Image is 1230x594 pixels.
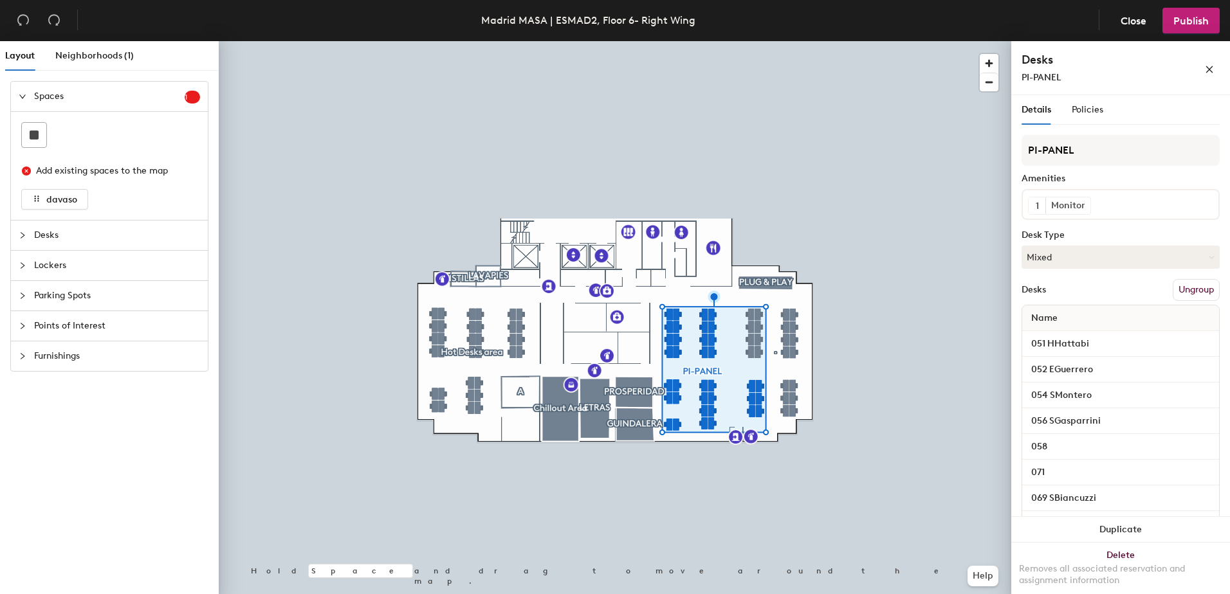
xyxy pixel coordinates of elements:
span: close [1205,65,1214,74]
span: 1 [185,93,200,102]
div: Desks [1022,285,1046,295]
button: Mixed [1022,246,1220,269]
span: Name [1025,307,1064,330]
span: collapsed [19,292,26,300]
span: collapsed [19,262,26,269]
input: Unnamed desk [1025,386,1216,404]
span: expanded [19,93,26,100]
button: Help [968,566,998,586]
span: 1 [1036,199,1039,213]
span: Desks [34,221,200,250]
input: Unnamed desk [1025,515,1216,533]
button: Undo (⌘ + Z) [10,8,36,33]
div: Add existing spaces to the map [36,164,189,178]
span: Spaces [34,82,185,111]
button: Close [1110,8,1157,33]
input: Unnamed desk [1025,464,1216,482]
input: Unnamed desk [1025,438,1216,456]
span: Details [1022,104,1051,115]
span: Furnishings [34,341,200,371]
span: Neighborhoods (1) [55,50,134,61]
span: PI-PANEL [1022,72,1061,83]
span: Lockers [34,251,200,280]
span: Parking Spots [34,281,200,310]
span: close-circle [22,166,31,175]
input: Unnamed desk [1025,361,1216,379]
span: collapsed [19,322,26,330]
span: undo [17,14,30,26]
input: Unnamed desk [1025,412,1216,430]
div: Monitor [1045,197,1090,214]
button: Ungroup [1173,279,1220,301]
span: davaso [46,194,77,205]
span: Publish [1173,15,1209,27]
div: Removes all associated reservation and assignment information [1019,563,1222,586]
h4: Desks [1022,51,1163,68]
span: Points of Interest [34,311,200,341]
input: Unnamed desk [1025,335,1216,353]
span: collapsed [19,352,26,360]
button: Redo (⌘ + ⇧ + Z) [41,8,67,33]
div: Madrid MASA | ESMAD2, Floor 6- Right Wing [481,12,695,28]
span: collapsed [19,231,26,239]
span: Close [1121,15,1146,27]
div: Desk Type [1022,230,1220,240]
input: Unnamed desk [1025,489,1216,507]
span: Policies [1072,104,1103,115]
button: Publish [1162,8,1220,33]
span: Layout [5,50,35,61]
button: davaso [21,189,88,210]
button: 1 [1029,197,1045,214]
div: Amenities [1022,174,1220,184]
sup: 1 [185,91,200,104]
button: Duplicate [1011,517,1230,543]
